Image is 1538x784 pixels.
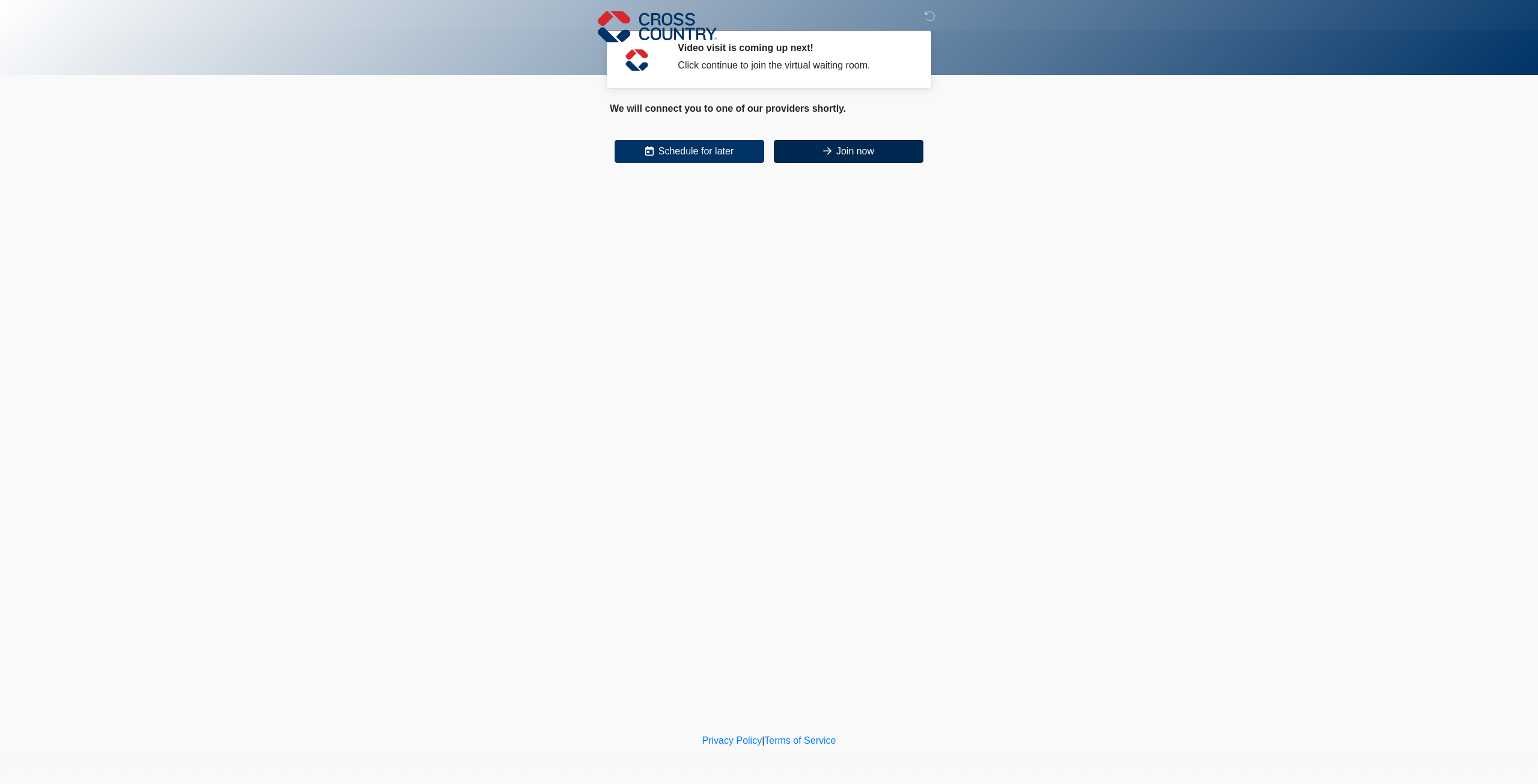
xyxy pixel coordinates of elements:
[764,735,836,746] a: Terms of Service
[619,42,655,78] img: Agent Avatar
[678,58,910,73] div: Click continue to join the virtual waiting room.
[610,102,928,116] div: We will connect you to one of our providers shortly.
[702,735,762,746] a: Privacy Policy
[762,735,764,746] a: |
[598,9,717,44] img: Cross Country Logo
[615,140,764,163] button: Schedule for later
[774,140,923,163] button: Join now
